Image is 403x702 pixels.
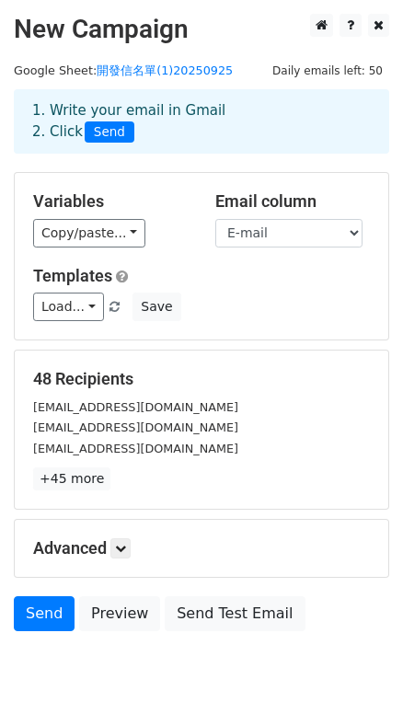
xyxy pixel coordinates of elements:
[165,596,305,631] a: Send Test Email
[18,100,385,143] div: 1. Write your email in Gmail 2. Click
[14,63,233,77] small: Google Sheet:
[33,420,238,434] small: [EMAIL_ADDRESS][DOMAIN_NAME]
[97,63,233,77] a: 開發信名單(1)20250925
[33,400,238,414] small: [EMAIL_ADDRESS][DOMAIN_NAME]
[85,121,134,144] span: Send
[33,538,370,558] h5: Advanced
[33,442,238,455] small: [EMAIL_ADDRESS][DOMAIN_NAME]
[311,614,403,702] iframe: Chat Widget
[311,614,403,702] div: 聊天小工具
[33,219,145,247] a: Copy/paste...
[33,191,188,212] h5: Variables
[215,191,370,212] h5: Email column
[266,61,389,81] span: Daily emails left: 50
[33,266,112,285] a: Templates
[33,293,104,321] a: Load...
[33,369,370,389] h5: 48 Recipients
[33,467,110,490] a: +45 more
[14,596,75,631] a: Send
[79,596,160,631] a: Preview
[14,14,389,45] h2: New Campaign
[266,63,389,77] a: Daily emails left: 50
[132,293,180,321] button: Save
